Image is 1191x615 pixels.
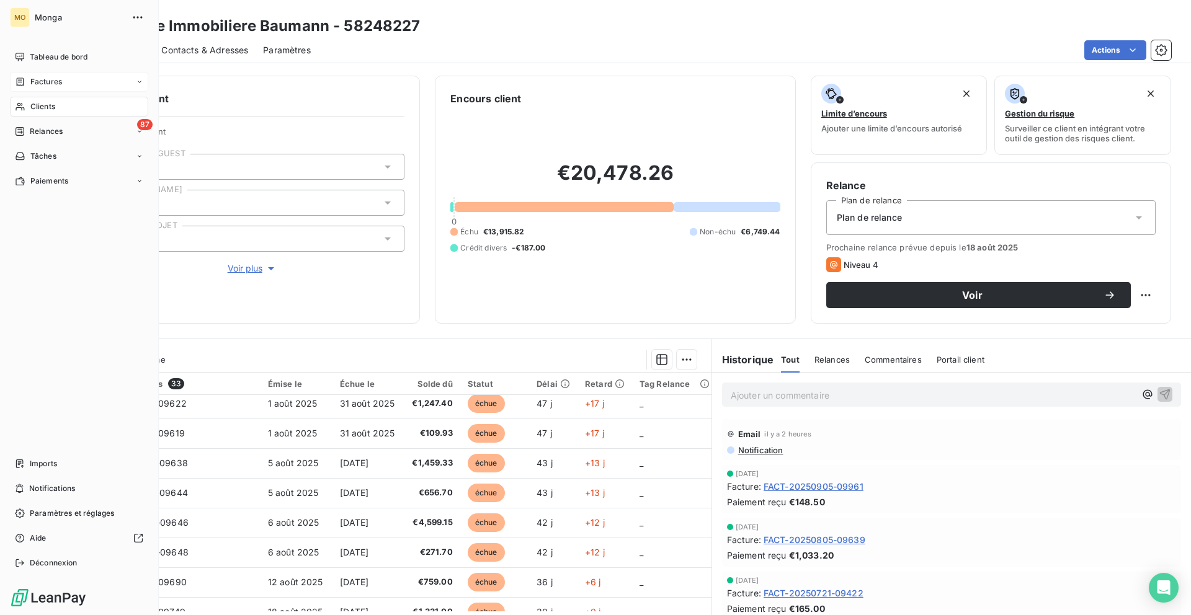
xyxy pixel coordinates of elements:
span: FACT-20250805-09639 [764,533,865,546]
button: Voir [826,282,1131,308]
span: Non-échu [700,226,736,237]
span: 42 j [537,517,553,528]
span: 43 j [537,487,553,498]
img: Logo LeanPay [10,588,87,608]
span: €4,599.15 [411,516,452,529]
span: Tout [781,355,800,365]
span: 1 août 2025 [268,398,318,409]
span: Tableau de bord [30,51,87,63]
button: Voir plus [100,262,404,275]
span: +12 j [585,547,605,557]
h6: Encours client [450,91,521,106]
span: €1,033.20 [789,549,834,562]
span: +13 j [585,458,605,468]
span: _ [640,398,643,409]
span: [DATE] [340,577,369,587]
span: Tâches [30,151,56,162]
span: Facture : [727,533,761,546]
span: 36 j [537,577,553,587]
span: 43 j [537,458,553,468]
span: Voir plus [228,262,277,275]
span: Contacts & Adresses [161,44,248,56]
span: Paramètres et réglages [30,508,114,519]
span: Relances [30,126,63,137]
span: _ [640,458,643,468]
span: Portail client [937,355,984,365]
button: Gestion du risqueSurveiller ce client en intégrant votre outil de gestion des risques client. [994,76,1171,155]
span: Ajouter une limite d’encours autorisé [821,123,962,133]
span: Surveiller ce client en intégrant votre outil de gestion des risques client. [1005,123,1161,143]
span: Paiement reçu [727,602,787,615]
span: 33 [168,378,184,389]
span: Crédit divers [460,242,507,254]
span: Échu [460,226,478,237]
span: FACT-20250721-09422 [764,586,863,600]
span: 42 j [537,547,553,557]
span: Niveau 4 [844,260,878,270]
button: Limite d’encoursAjouter une limite d’encours autorisé [811,76,988,155]
button: Actions [1084,40,1146,60]
h6: Relance [826,178,1156,193]
span: +13 j [585,487,605,498]
span: _ [640,577,643,587]
span: Commentaires [865,355,922,365]
span: Prochaine relance prévue depuis le [826,242,1156,252]
span: [DATE] [736,577,759,584]
div: Pièces comptables [86,378,253,389]
span: Relances [814,355,850,365]
span: 31 août 2025 [340,428,395,438]
span: €6,749.44 [741,226,780,237]
span: €759.00 [411,576,452,588]
span: Notification [737,445,783,455]
span: +6 j [585,577,601,587]
div: Tag Relance [640,379,705,389]
span: [DATE] [340,547,369,557]
span: €165.00 [789,602,825,615]
span: FACT-20250905-09961 [764,480,863,493]
span: Factures [30,76,62,87]
span: +17 j [585,398,604,409]
span: Aide [30,533,47,544]
span: 6 août 2025 [268,547,319,557]
span: €271.70 [411,546,452,559]
span: Facture : [727,480,761,493]
span: échue [468,424,505,443]
span: €13,915.82 [483,226,525,237]
span: Paiement reçu [727,549,787,562]
span: €109.93 [411,427,452,440]
span: échue [468,513,505,532]
div: Statut [468,379,522,389]
span: Déconnexion [30,557,78,569]
span: Imports [30,458,57,469]
div: Open Intercom Messenger [1149,573,1179,603]
h2: €20,478.26 [450,161,780,198]
span: Notifications [29,483,75,494]
span: 0 [452,216,457,226]
h3: Agence Immobiliere Baumann - 58248227 [109,15,421,37]
span: Paramètres [263,44,311,56]
span: Monga [35,12,124,22]
span: échue [468,394,505,413]
span: _ [640,517,643,528]
span: 5 août 2025 [268,458,319,468]
span: échue [468,454,505,472]
span: _ [640,547,643,557]
span: 5 août 2025 [268,487,319,498]
span: +17 j [585,428,604,438]
div: MO [10,7,30,27]
span: [DATE] [736,470,759,477]
span: Facture : [727,586,761,600]
span: [DATE] [340,487,369,498]
span: 6 août 2025 [268,517,319,528]
div: Retard [585,379,625,389]
div: Solde dû [411,379,452,389]
span: Gestion du risque [1005,108,1074,118]
span: 12 août 2025 [268,577,323,587]
span: Voir [841,290,1104,300]
span: 18 août 2025 [966,242,1019,252]
span: 47 j [537,398,552,409]
span: 31 août 2025 [340,398,395,409]
span: Paiements [30,175,68,187]
span: Propriétés Client [100,126,404,144]
span: €656.70 [411,487,452,499]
